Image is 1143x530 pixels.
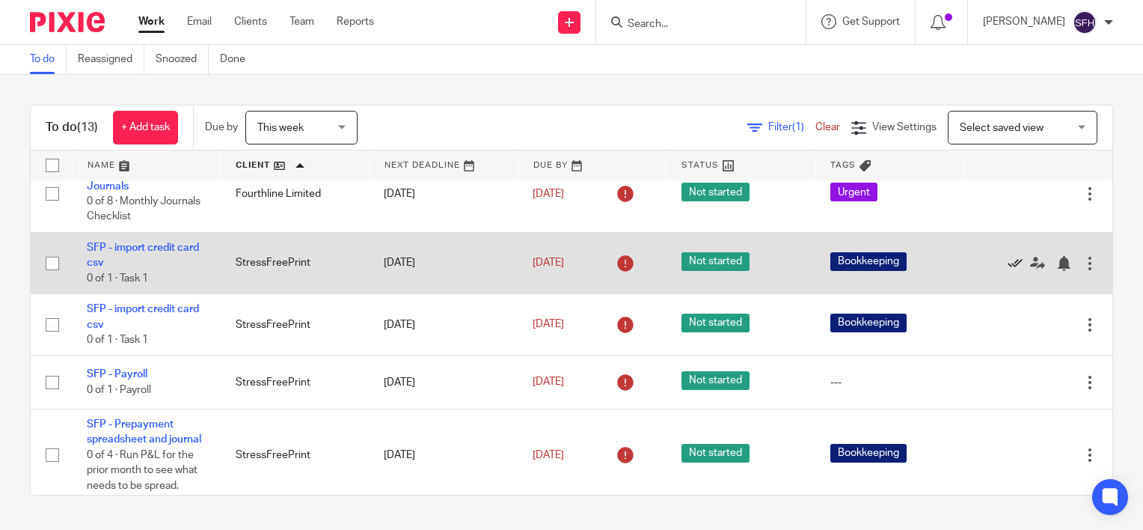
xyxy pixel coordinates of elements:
input: Search [626,18,761,31]
img: svg%3E [1073,10,1097,34]
td: [DATE] [369,294,518,356]
span: Not started [681,183,750,201]
span: Not started [681,444,750,463]
span: Bookkeeping [830,314,907,332]
span: [DATE] [533,189,564,199]
span: [DATE] [533,258,564,268]
span: Not started [681,371,750,390]
h1: To do [46,120,98,135]
span: This week [257,123,304,133]
span: [DATE] [533,450,564,460]
a: SFP - Payroll [87,369,147,380]
span: 0 of 1 · Task 1 [87,273,148,284]
td: Fourthline Limited [221,156,370,233]
a: SFP - import credit card csv [87,304,199,329]
td: StressFreePrint [221,356,370,409]
td: StressFreePrint [221,233,370,294]
span: 0 of 1 · Task 1 [87,335,148,345]
a: Snoozed [156,45,209,74]
a: Clients [234,14,267,29]
td: [DATE] [369,409,518,501]
a: + Add task [113,111,178,144]
a: To do [30,45,67,74]
a: Reassigned [78,45,144,74]
span: (13) [77,121,98,133]
a: Team [289,14,314,29]
span: Filter [768,122,815,132]
td: StressFreePrint [221,409,370,501]
p: [PERSON_NAME] [983,14,1065,29]
span: 0 of 1 · Payroll [87,385,151,395]
span: Not started [681,252,750,271]
span: [DATE] [533,377,564,387]
a: Reports [337,14,374,29]
span: (1) [792,122,804,132]
td: [DATE] [369,233,518,294]
a: Fourthline - Monthly Journals [87,165,182,191]
a: Clear [815,122,840,132]
span: Bookkeeping [830,252,907,271]
span: Tags [830,161,856,169]
span: [DATE] [533,320,564,330]
span: Bookkeeping [830,444,907,463]
span: Urgent [830,183,877,201]
img: Pixie [30,12,105,32]
span: Select saved view [960,123,1044,133]
a: SFP - import credit card csv [87,243,199,268]
td: [DATE] [369,356,518,409]
span: View Settings [872,122,937,132]
td: [DATE] [369,156,518,233]
span: 0 of 4 · Run P&L for the prior month to see what needs to be spread. [87,450,197,491]
p: Due by [205,120,238,135]
span: Get Support [842,16,900,27]
a: Email [187,14,212,29]
a: Done [220,45,257,74]
span: 0 of 8 · Monthly Journals Checklist [87,196,200,222]
td: StressFreePrint [221,294,370,356]
a: Work [138,14,165,29]
a: Mark as done [1008,255,1030,270]
a: SFP - Prepayment spreadsheet and journal [87,419,201,445]
div: --- [830,375,949,390]
span: Not started [681,314,750,332]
